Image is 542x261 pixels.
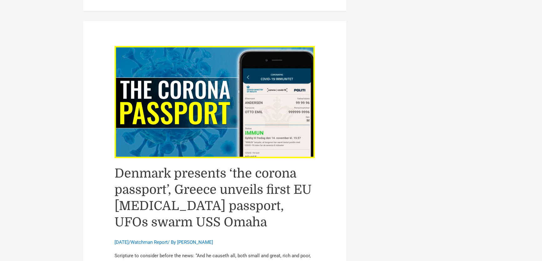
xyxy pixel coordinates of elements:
span: [DATE] [115,239,129,245]
a: Watchman Report [130,239,168,245]
div: / / By [115,239,315,246]
a: Denmark presents ‘the corona passport’, Greece unveils first EU [MEDICAL_DATA] passport, UFOs swa... [115,166,312,229]
a: [PERSON_NAME] [177,239,213,245]
a: Read: Denmark presents ‘the corona passport’, Greece unveils first EU Covid passport, UFOs swarm ... [115,99,315,105]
